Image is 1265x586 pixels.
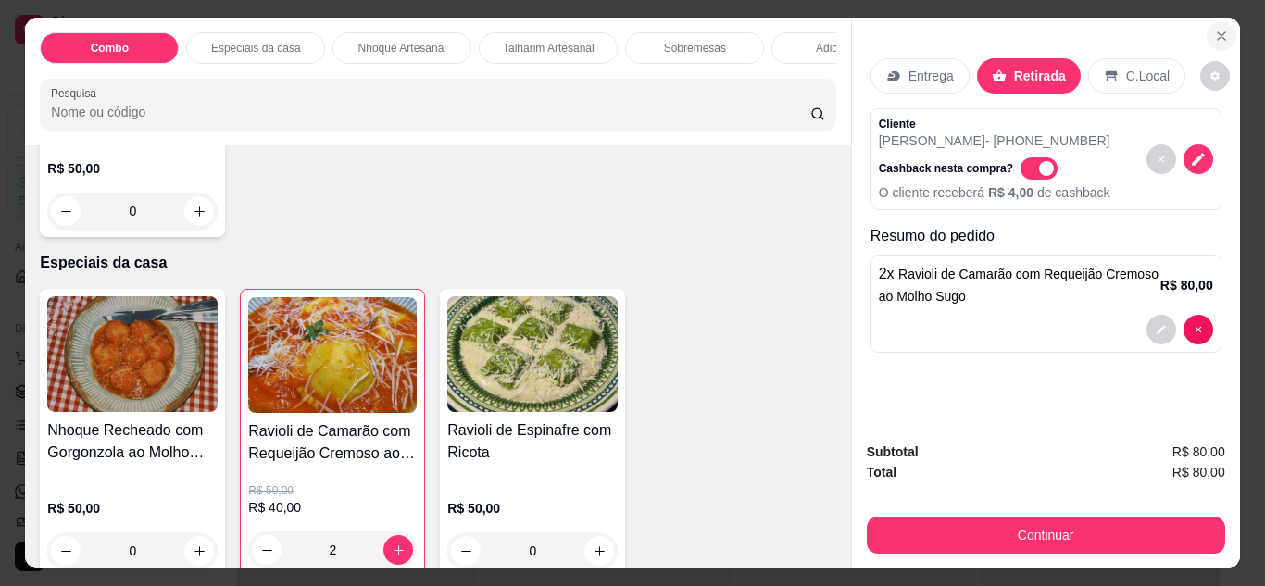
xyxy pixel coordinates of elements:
strong: Total [867,465,896,480]
button: decrease-product-quantity [1146,144,1176,174]
p: R$ 50,00 [47,159,218,178]
p: Entrega [908,67,954,85]
button: decrease-product-quantity [1184,315,1213,344]
span: R$ 80,00 [1172,442,1225,462]
h4: Ravioli de Espinafre com Ricota [447,419,618,464]
p: R$ 50,00 [47,499,218,517]
p: Combo [91,41,129,56]
p: R$ 50,00 [248,483,417,498]
label: Pesquisa [51,85,103,101]
p: Resumo do pedido [870,225,1221,247]
p: R$ 40,00 [248,498,417,517]
label: Automatic updates [1021,157,1065,180]
p: Nhoque Artesanal [358,41,446,56]
h4: Ravioli de Camarão com Requeijão Cremoso ao Molho Sugo [248,420,417,465]
p: Retirada [1014,67,1066,85]
button: decrease-product-quantity [1184,144,1213,174]
button: decrease-product-quantity [1146,315,1176,344]
p: Sobremesas [664,41,726,56]
p: O cliente receberá de cashback [879,183,1110,202]
span: Ravioli de Camarão com Requeijão Cremoso ao Molho Sugo [879,267,1159,304]
p: R$ 50,00 [447,499,618,517]
span: R$ 80,00 [1172,462,1225,482]
p: Especiais da casa [211,41,301,56]
strong: Subtotal [867,444,919,459]
p: Cashback nesta compra? [879,161,1013,176]
img: product-image [248,297,417,413]
span: R$ 4,00 [988,185,1037,200]
button: Close [1207,21,1236,51]
input: Pesquisa [51,103,810,121]
p: Especiais da casa [40,252,835,274]
h4: Nhoque Recheado com Gorgonzola ao Molho Sugo [47,419,218,464]
p: Cliente [879,117,1110,131]
button: decrease-product-quantity [1200,61,1230,91]
img: product-image [447,296,618,412]
p: R$ 80,00 [1160,276,1213,294]
p: Talharim Artesanal [503,41,595,56]
img: product-image [47,296,218,412]
p: [PERSON_NAME] - [PHONE_NUMBER] [879,131,1110,150]
p: Adicionais [816,41,867,56]
p: C.Local [1126,67,1170,85]
p: 2 x [879,263,1160,307]
button: Continuar [867,517,1225,554]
